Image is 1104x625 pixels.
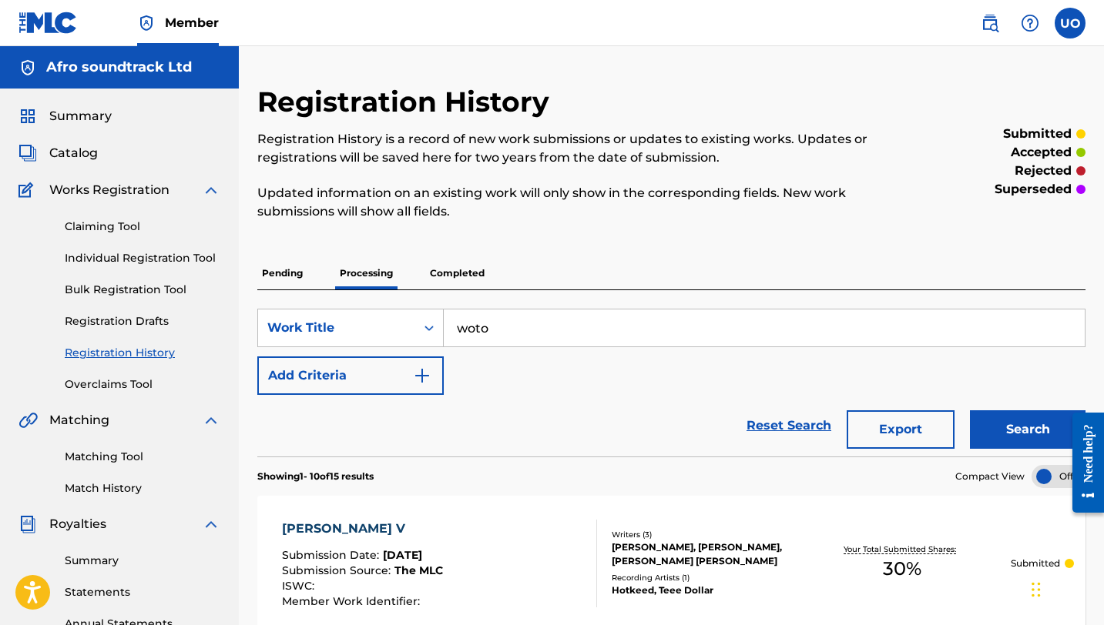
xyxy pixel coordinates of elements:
[18,411,38,429] img: Matching
[1011,556,1060,570] p: Submitted
[282,594,424,608] span: Member Work Identifier :
[257,309,1086,456] form: Search Form
[975,8,1005,38] a: Public Search
[981,14,999,32] img: search
[257,356,444,395] button: Add Criteria
[282,520,443,538] div: [PERSON_NAME] V
[46,58,192,76] h5: Afro soundtrack Ltd
[612,540,794,568] div: [PERSON_NAME], [PERSON_NAME], [PERSON_NAME] [PERSON_NAME]
[394,563,443,577] span: The MLC
[995,180,1072,199] p: superseded
[955,470,1025,483] span: Compact View
[165,14,219,32] span: Member
[49,515,106,533] span: Royalties
[267,319,406,337] div: Work Title
[65,282,220,298] a: Bulk Registration Tool
[425,257,489,289] p: Completed
[65,219,220,235] a: Claiming Tool
[413,366,431,385] img: 9d2ae6d4665cec9f34b9.svg
[1011,143,1072,162] p: accepted
[65,553,220,569] a: Summary
[18,12,78,34] img: MLC Logo
[1015,162,1072,180] p: rejected
[18,58,37,77] img: Accounts
[65,250,220,266] a: Individual Registration Tool
[1003,125,1072,143] p: submitted
[335,257,398,289] p: Processing
[49,107,112,125] span: Summary
[65,313,220,329] a: Registration Drafts
[844,543,960,555] p: Your Total Submitted Shares:
[65,449,220,465] a: Matching Tool
[65,376,220,393] a: Overclaims Tool
[49,411,109,429] span: Matching
[202,181,220,199] img: expand
[1055,8,1086,38] div: User Menu
[282,563,394,577] span: Submission Source :
[847,410,955,449] button: Export
[65,584,220,600] a: Statements
[257,85,557,119] h2: Registration History
[282,579,318,593] span: ISWC :
[18,107,37,125] img: Summary
[383,548,422,562] span: [DATE]
[257,184,895,221] p: Updated information on an existing work will only show in the corresponding fields. New work subm...
[282,548,383,562] span: Submission Date :
[18,181,39,199] img: Works Registration
[1015,8,1045,38] div: Help
[202,411,220,429] img: expand
[257,470,374,483] p: Showing 1 - 10 of 15 results
[883,555,921,583] span: 30 %
[612,529,794,540] div: Writers ( 3 )
[65,345,220,361] a: Registration History
[18,515,37,533] img: Royalties
[65,480,220,496] a: Match History
[257,130,895,167] p: Registration History is a record of new work submissions or updates to existing works. Updates or...
[1032,567,1041,613] div: Drag
[49,181,169,199] span: Works Registration
[18,107,112,125] a: SummarySummary
[257,257,307,289] p: Pending
[18,144,98,162] a: CatalogCatalog
[18,144,37,162] img: Catalog
[1021,14,1039,32] img: help
[1027,551,1104,625] iframe: Chat Widget
[970,410,1086,449] button: Search
[612,572,794,583] div: Recording Artists ( 1 )
[739,409,839,443] a: Reset Search
[49,144,98,162] span: Catalog
[137,14,156,32] img: Top Rightsholder
[612,583,794,597] div: Hotkeed, Teee Dollar
[1061,400,1104,524] iframe: Resource Center
[202,515,220,533] img: expand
